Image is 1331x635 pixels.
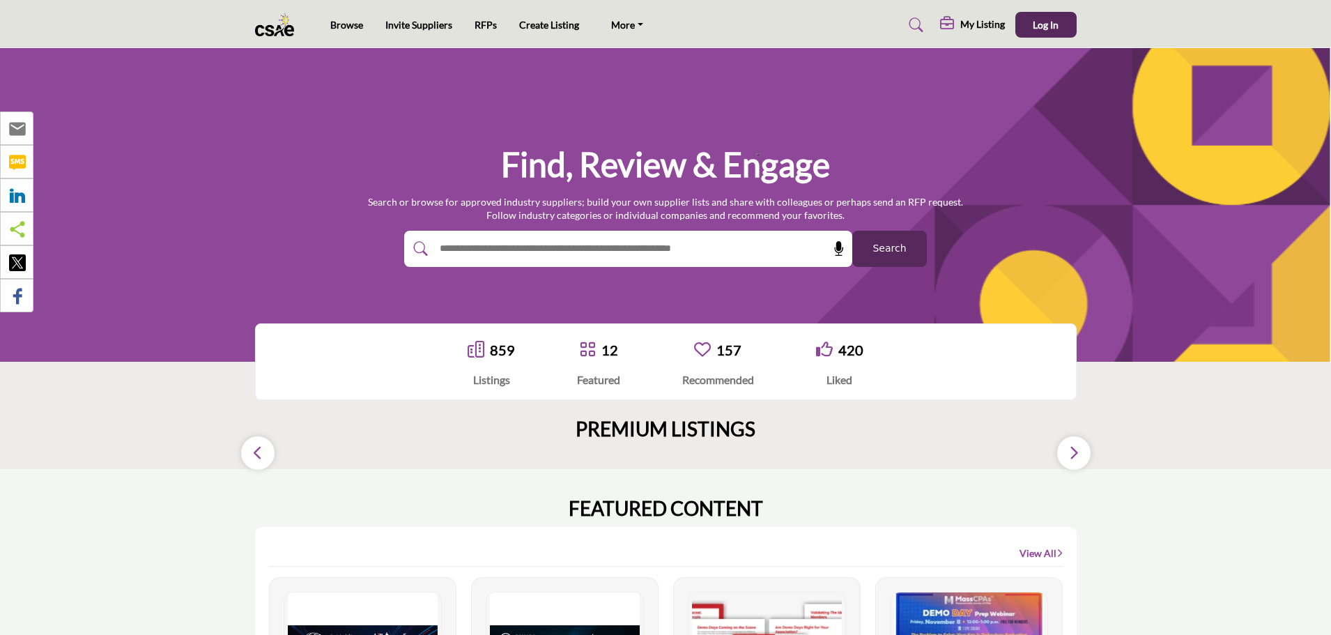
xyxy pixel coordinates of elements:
a: Invite Suppliers [385,19,452,31]
h2: PREMIUM LISTINGS [576,418,755,441]
button: Log In [1015,12,1077,38]
div: Featured [577,372,620,388]
div: Liked [816,372,863,388]
a: Browse [330,19,363,31]
span: Search [872,241,906,256]
a: 157 [716,342,741,358]
a: RFPs [475,19,497,31]
p: Search or browse for approved industry suppliers; build your own supplier lists and share with co... [368,195,963,222]
a: Create Listing [519,19,579,31]
span: Log In [1033,19,1059,31]
a: Search [895,14,932,36]
h1: Find, Review & Engage [501,143,830,186]
h5: My Listing [960,18,1005,31]
i: Go to Liked [816,341,833,358]
a: View All [1020,546,1063,560]
a: 859 [490,342,515,358]
img: Site Logo [255,13,302,36]
div: Listings [468,372,515,388]
a: Go to Recommended [694,341,711,360]
button: Search [852,231,927,267]
a: More [601,15,653,35]
a: Go to Featured [579,341,596,360]
h2: FEATURED CONTENT [569,497,763,521]
div: My Listing [940,17,1005,33]
div: Recommended [682,372,754,388]
a: 420 [838,342,863,358]
a: 12 [601,342,618,358]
